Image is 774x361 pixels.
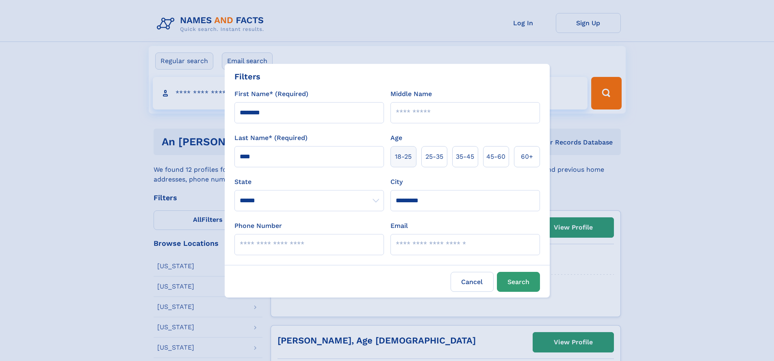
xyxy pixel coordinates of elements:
button: Search [497,272,540,292]
label: Cancel [451,272,494,292]
label: Phone Number [234,221,282,231]
span: 25‑35 [425,152,443,162]
span: 35‑45 [456,152,474,162]
span: 60+ [521,152,533,162]
span: 18‑25 [395,152,412,162]
label: Last Name* (Required) [234,133,308,143]
div: Filters [234,70,260,83]
label: Age [390,133,402,143]
label: State [234,177,384,187]
span: 45‑60 [486,152,505,162]
label: First Name* (Required) [234,89,308,99]
label: City [390,177,403,187]
label: Email [390,221,408,231]
label: Middle Name [390,89,432,99]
